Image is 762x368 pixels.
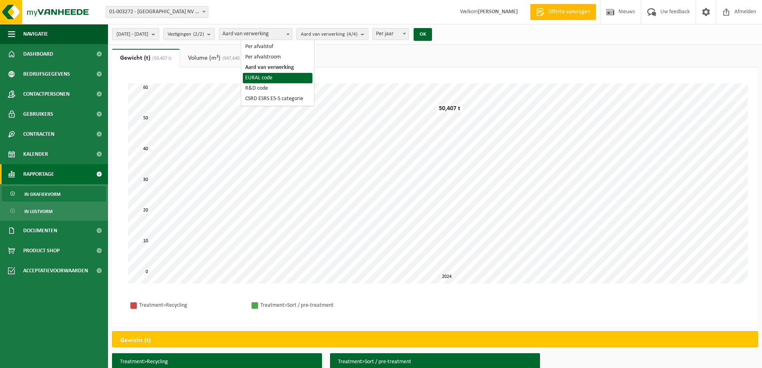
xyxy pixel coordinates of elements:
[23,44,53,64] span: Dashboard
[2,203,106,219] a: In lijstvorm
[414,28,432,41] button: OK
[24,204,52,219] span: In lijstvorm
[23,221,57,241] span: Documenten
[163,28,215,40] button: Vestigingen(2/2)
[139,300,243,310] div: Treatment>Recycling
[150,56,172,61] span: (50,407 t)
[193,32,204,37] count: (2/2)
[23,84,70,104] span: Contactpersonen
[301,28,358,40] span: Aard van verwerking
[116,28,148,40] span: [DATE] - [DATE]
[243,73,312,83] li: EURAL code
[168,28,204,40] span: Vestigingen
[372,28,409,40] span: Per jaar
[478,9,518,15] strong: [PERSON_NAME]
[243,83,312,94] li: R&D code
[23,164,54,184] span: Rapportage
[23,24,48,44] span: Navigatie
[106,6,208,18] span: 01-003272 - BELGOSUC NV - BEERNEM
[546,8,592,16] span: Offerte aanvragen
[23,124,54,144] span: Contracten
[180,49,256,67] a: Volume (m³)
[112,49,180,67] a: Gewicht (t)
[23,104,53,124] span: Gebruikers
[112,332,159,349] h2: Gewicht (t)
[2,186,106,201] a: In grafiekvorm
[243,94,312,104] li: CSRD ESRS E5-5 categorie
[296,28,368,40] button: Aard van verwerking(4/4)
[23,144,48,164] span: Kalender
[243,62,312,73] li: Aard van verwerking
[24,187,60,202] span: In grafiekvorm
[437,105,462,113] div: 50,407 t
[112,28,159,40] button: [DATE] - [DATE]
[23,241,60,261] span: Product Shop
[219,28,292,40] span: Aard van verwerking
[347,32,358,37] count: (4/4)
[23,261,88,281] span: Acceptatievoorwaarden
[243,52,312,62] li: Per afvalstroom
[23,64,70,84] span: Bedrijfsgegevens
[243,42,312,52] li: Per afvalstof
[530,4,596,20] a: Offerte aanvragen
[260,300,364,310] div: Treatment>Sort / pre-treatment
[373,28,408,40] span: Per jaar
[220,56,248,61] span: (947,640 m³)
